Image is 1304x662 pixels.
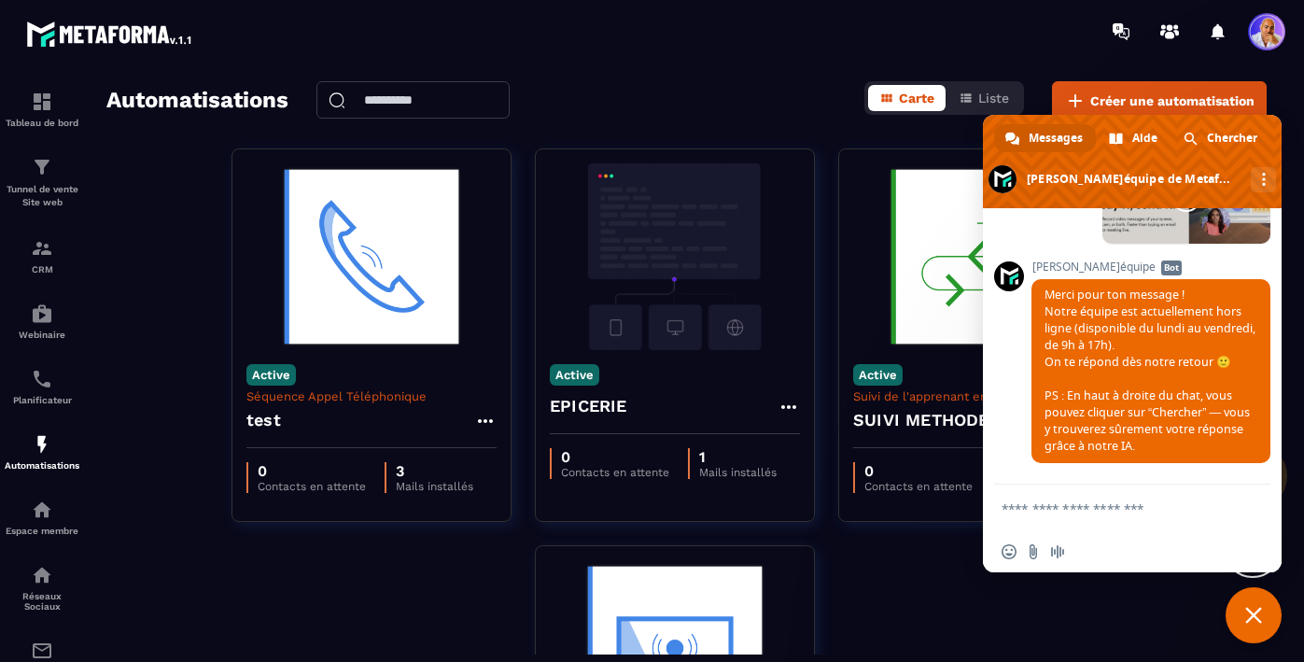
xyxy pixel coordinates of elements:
h2: Automatisations [106,81,288,120]
img: automation-background [246,163,497,350]
p: Contacts en attente [258,480,366,493]
span: Insérer un emoji [1002,544,1017,559]
img: automations [31,499,53,521]
p: Tableau de bord [5,118,79,128]
a: formationformationTableau de bord [5,77,79,142]
p: 3 [396,462,473,480]
span: Liste [978,91,1009,106]
a: schedulerschedulerPlanificateur [5,354,79,419]
p: Réseaux Sociaux [5,591,79,612]
img: formation [31,156,53,178]
button: Carte [868,85,946,111]
img: logo [26,17,194,50]
p: Active [550,364,599,386]
h4: test [246,407,281,433]
span: Aide [1132,124,1157,152]
p: CRM [5,264,79,275]
img: formation [31,237,53,260]
p: Séquence Appel Téléphonique [246,389,497,403]
div: Aide [1098,124,1171,152]
textarea: Entrez votre message... [1002,500,1222,517]
img: automations [31,433,53,456]
a: automationsautomationsEspace membre [5,485,79,550]
a: formationformationTunnel de vente Site web [5,142,79,223]
span: Message audio [1050,544,1065,559]
p: Active [853,364,903,386]
div: Autres canaux [1251,167,1276,192]
p: Contacts en attente [561,466,669,479]
span: Bot [1161,261,1182,275]
a: automationsautomationsWebinaire [5,289,79,354]
span: Créer une automatisation [1090,92,1255,110]
button: Liste [947,85,1020,111]
p: Mails installés [396,480,473,493]
img: automation-background [550,163,800,350]
p: Contacts en attente [864,480,973,493]
span: [PERSON_NAME]équipe [1031,261,1270,274]
a: automationsautomationsAutomatisations [5,419,79,485]
span: Chercher [1207,124,1257,152]
span: Envoyer un fichier [1026,544,1041,559]
img: email [31,640,53,662]
img: automation-background [853,163,1103,350]
div: Chercher [1172,124,1270,152]
p: Suivi de l'apprenant en e-learning asynchrone - Suivi en cours de formation [853,389,1103,403]
img: scheduler [31,368,53,390]
p: 0 [561,448,669,466]
p: Mails installés [699,466,777,479]
span: Merci pour ton message ! Notre équipe est actuellement hors ligne (disponible du lundi au vendred... [1045,287,1255,454]
p: 1 [699,448,777,466]
h4: EPICERIE [550,393,627,419]
p: Planificateur [5,395,79,405]
p: Automatisations [5,460,79,471]
h4: SUIVI METHODE HAVIVRA [853,407,1069,433]
a: formationformationCRM [5,223,79,289]
img: social-network [31,564,53,586]
a: social-networksocial-networkRéseaux Sociaux [5,550,79,626]
p: Espace membre [5,526,79,536]
p: 0 [864,462,973,480]
img: automations [31,303,53,325]
span: Messages [1029,124,1083,152]
div: Fermer le chat [1226,587,1282,643]
div: Messages [994,124,1096,152]
p: Webinaire [5,330,79,340]
button: Créer une automatisation [1052,81,1267,120]
img: formation [31,91,53,113]
p: Tunnel de vente Site web [5,183,79,209]
span: Carte [899,91,934,106]
p: 0 [258,462,366,480]
p: Active [246,364,296,386]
